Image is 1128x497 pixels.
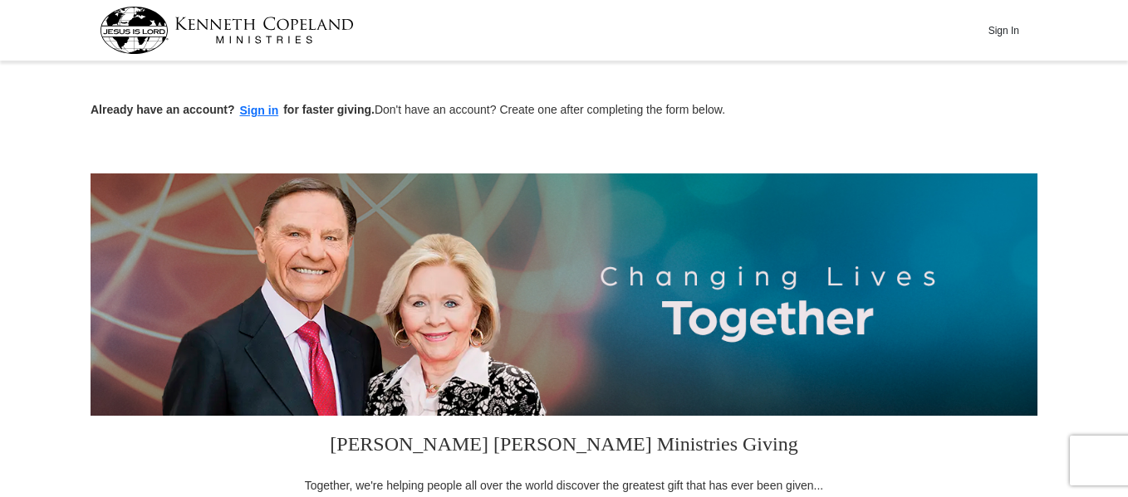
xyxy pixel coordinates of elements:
[91,101,1037,120] p: Don't have an account? Create one after completing the form below.
[235,101,284,120] button: Sign in
[294,416,834,477] h3: [PERSON_NAME] [PERSON_NAME] Ministries Giving
[100,7,354,54] img: kcm-header-logo.svg
[91,103,375,116] strong: Already have an account? for faster giving.
[978,17,1028,43] button: Sign In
